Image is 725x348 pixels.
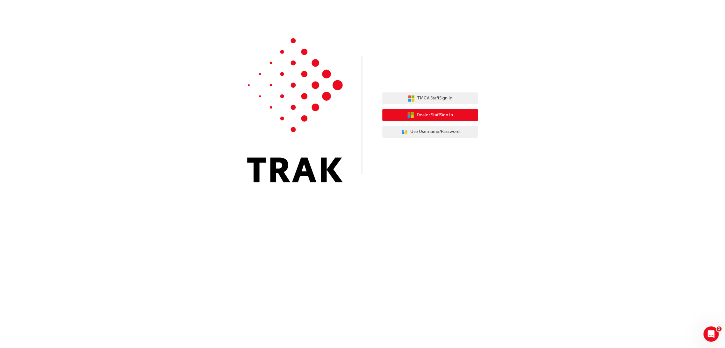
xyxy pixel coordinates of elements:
img: Trak [247,38,343,182]
button: TMCA StaffSign In [382,92,478,105]
iframe: Intercom live chat [703,326,719,342]
span: TMCA Staff Sign In [417,95,452,102]
span: Use Username/Password [410,128,460,135]
button: Use Username/Password [382,126,478,138]
span: 1 [716,326,721,331]
span: Dealer Staff Sign In [417,112,453,119]
button: Dealer StaffSign In [382,109,478,121]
